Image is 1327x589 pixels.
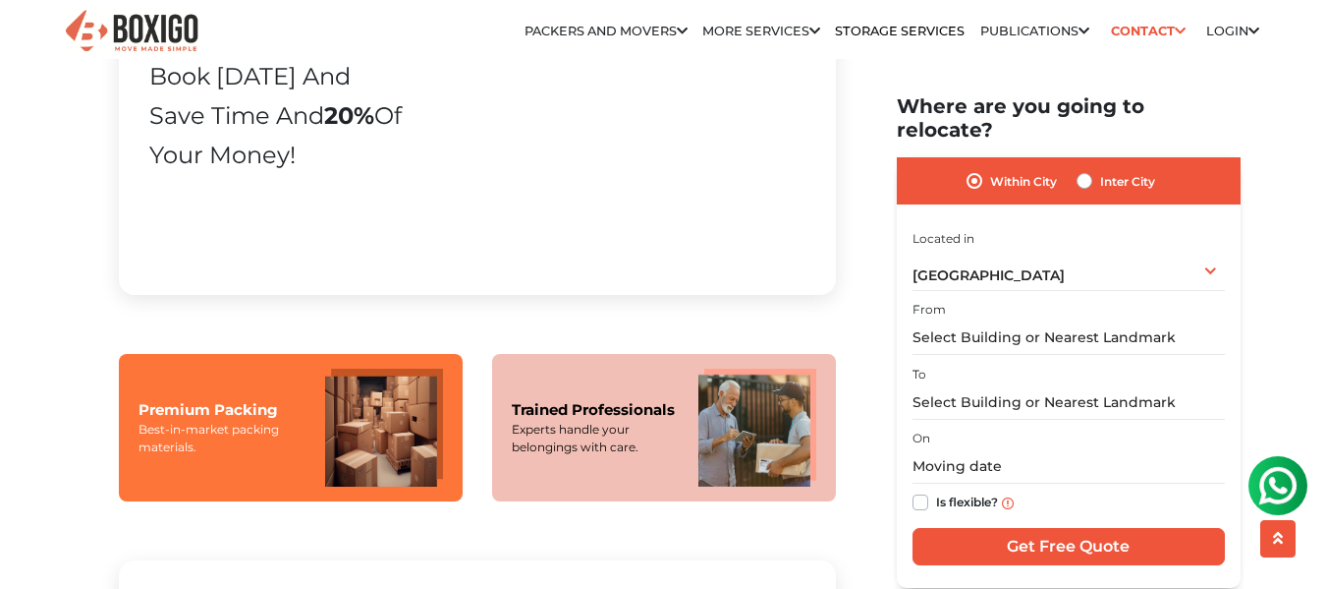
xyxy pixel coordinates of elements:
[936,491,998,511] label: Is flexible?
[1104,16,1191,46] a: Contact
[912,321,1225,355] input: Select Building or Nearest Landmark
[324,101,374,130] b: 20%
[20,20,59,59] img: whatsapp-icon.svg
[63,8,200,56] img: Boxigo
[980,24,1089,38] a: Publications
[912,430,930,447] label: On
[1100,169,1155,193] label: Inter City
[912,229,974,247] label: Located in
[1260,520,1296,558] button: scroll up
[912,301,946,319] label: From
[1206,24,1259,38] a: Login
[897,94,1241,142] h2: Where are you going to relocate?
[325,369,443,487] img: Premium Packing
[912,266,1065,284] span: [GEOGRAPHIC_DATA]
[912,384,1225,419] input: Select Building or Nearest Landmark
[149,57,406,175] div: Book [DATE] and Save time and of your money!
[512,399,679,422] div: Trained Professionals
[702,24,820,38] a: More services
[835,24,965,38] a: Storage Services
[1002,497,1014,508] img: info
[912,528,1225,565] input: Get Free Quote
[912,449,1225,484] input: Moving date
[138,421,305,456] div: Best-in-market packing materials.
[138,399,305,422] div: Premium Packing
[525,24,688,38] a: Packers and Movers
[912,365,926,383] label: To
[512,421,679,456] div: Experts handle your belongings with care.
[698,369,816,487] img: Trained Professionals
[990,169,1057,193] label: Within City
